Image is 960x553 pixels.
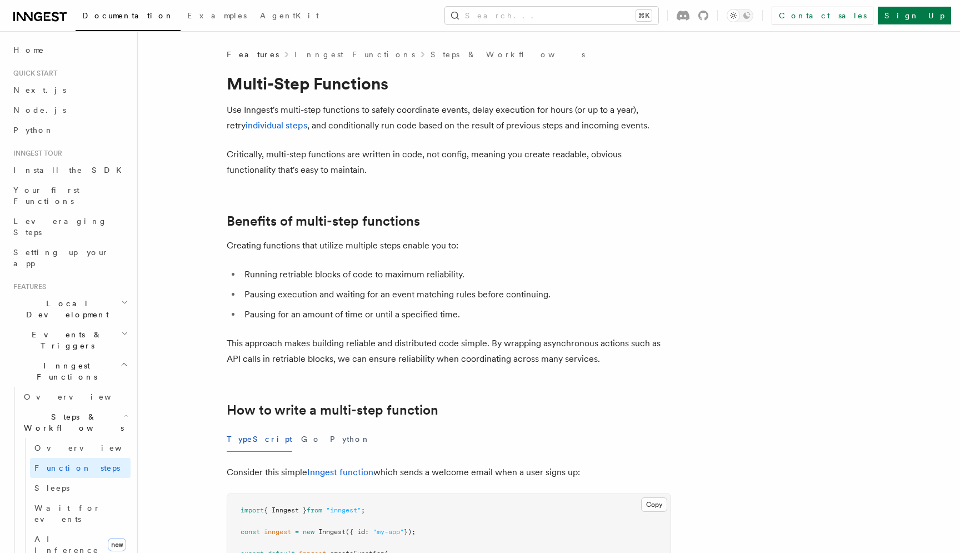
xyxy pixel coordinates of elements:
[30,478,131,498] a: Sleeps
[13,186,79,206] span: Your first Functions
[13,86,66,94] span: Next.js
[227,73,671,93] h1: Multi-Step Functions
[641,497,667,512] button: Copy
[13,44,44,56] span: Home
[9,100,131,120] a: Node.js
[13,106,66,114] span: Node.js
[365,528,369,536] span: :
[9,40,131,60] a: Home
[326,506,361,514] span: "inngest"
[260,11,319,20] span: AgentKit
[34,504,101,524] span: Wait for events
[227,336,671,367] p: This approach makes building reliable and distributed code simple. By wrapping asynchronous actio...
[727,9,753,22] button: Toggle dark mode
[30,438,131,458] a: Overview
[246,120,307,131] a: individual steps
[9,282,46,291] span: Features
[295,528,299,536] span: =
[9,329,121,351] span: Events & Triggers
[307,467,373,477] a: Inngest function
[241,267,671,282] li: Running retriable blocks of code to maximum reliability.
[361,506,365,514] span: ;
[9,120,131,140] a: Python
[227,402,438,418] a: How to write a multi-step function
[227,427,292,452] button: TypeScript
[13,166,128,175] span: Install the SDK
[19,407,131,438] button: Steps & Workflows
[404,528,416,536] span: });
[636,10,652,21] kbd: ⌘K
[9,293,131,325] button: Local Development
[303,528,314,536] span: new
[445,7,658,24] button: Search...⌘K
[187,11,247,20] span: Examples
[9,325,131,356] button: Events & Triggers
[318,528,346,536] span: Inngest
[227,102,671,133] p: Use Inngest's multi-step functions to safely coordinate events, delay execution for hours (or up ...
[241,287,671,302] li: Pausing execution and waiting for an event matching rules before continuing.
[13,248,109,268] span: Setting up your app
[346,528,365,536] span: ({ id
[19,387,131,407] a: Overview
[301,427,321,452] button: Go
[13,217,107,237] span: Leveraging Steps
[227,147,671,178] p: Critically, multi-step functions are written in code, not config, meaning you create readable, ob...
[9,211,131,242] a: Leveraging Steps
[9,69,57,78] span: Quick start
[253,3,326,30] a: AgentKit
[9,149,62,158] span: Inngest tour
[9,180,131,211] a: Your first Functions
[241,528,260,536] span: const
[878,7,951,24] a: Sign Up
[330,427,371,452] button: Python
[227,49,279,60] span: Features
[241,506,264,514] span: import
[30,498,131,529] a: Wait for events
[181,3,253,30] a: Examples
[264,506,307,514] span: { Inngest }
[34,444,149,452] span: Overview
[34,464,120,472] span: Function steps
[9,356,131,387] button: Inngest Functions
[264,528,291,536] span: inngest
[307,506,322,514] span: from
[241,307,671,322] li: Pausing for an amount of time or until a specified time.
[227,213,420,229] a: Benefits of multi-step functions
[24,392,138,401] span: Overview
[227,465,671,480] p: Consider this simple which sends a welcome email when a user signs up:
[34,484,69,492] span: Sleeps
[9,360,120,382] span: Inngest Functions
[9,298,121,320] span: Local Development
[9,160,131,180] a: Install the SDK
[19,411,124,434] span: Steps & Workflows
[772,7,873,24] a: Contact sales
[30,458,131,478] a: Function steps
[431,49,585,60] a: Steps & Workflows
[227,238,671,253] p: Creating functions that utilize multiple steps enable you to:
[108,538,126,551] span: new
[76,3,181,31] a: Documentation
[9,80,131,100] a: Next.js
[13,126,54,134] span: Python
[82,11,174,20] span: Documentation
[294,49,415,60] a: Inngest Functions
[373,528,404,536] span: "my-app"
[9,242,131,273] a: Setting up your app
